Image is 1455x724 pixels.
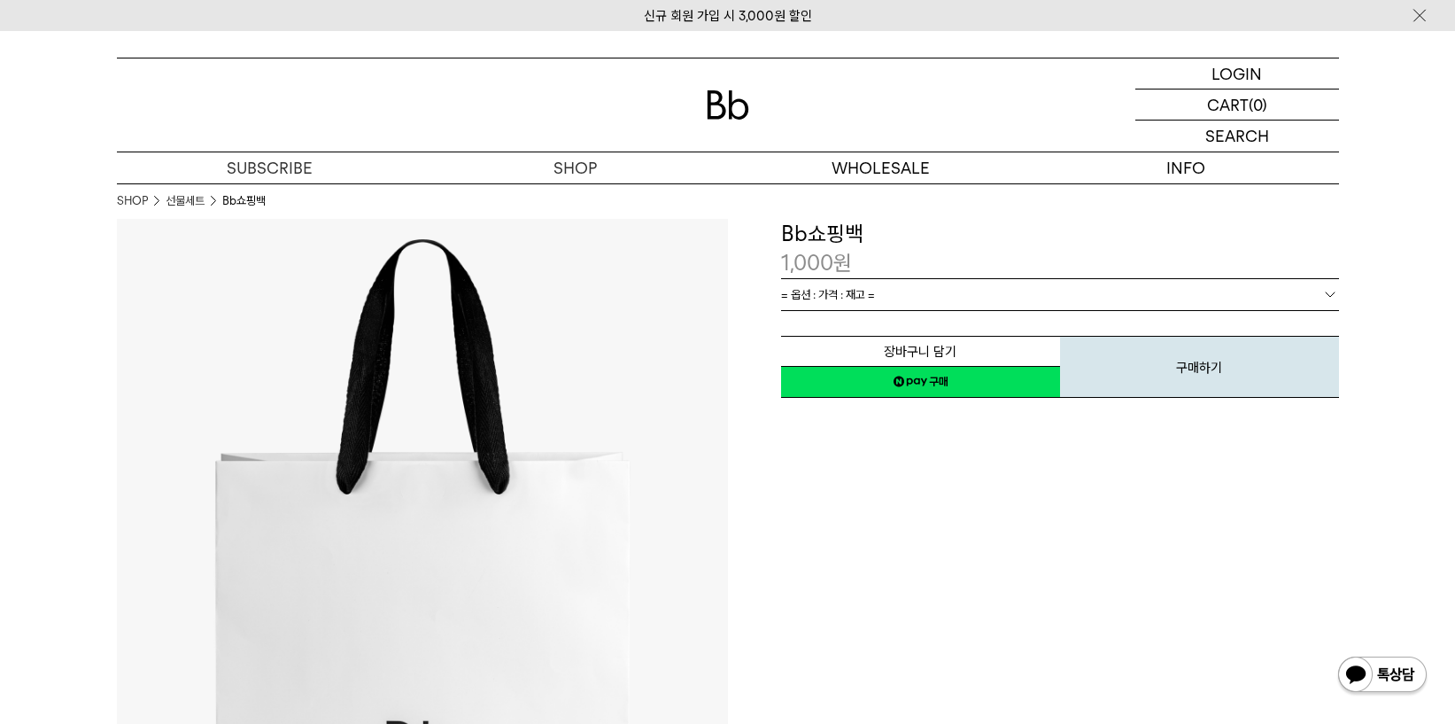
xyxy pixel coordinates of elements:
p: WHOLESALE [728,152,1033,183]
p: (0) [1249,90,1267,120]
li: Bb쇼핑백 [222,192,266,210]
p: LOGIN [1211,58,1262,89]
p: CART [1207,90,1249,120]
p: INFO [1033,152,1339,183]
img: 로고 [707,90,749,120]
a: SHOP [117,192,148,210]
img: 카카오톡 채널 1:1 채팅 버튼 [1336,655,1428,697]
a: 신규 회원 가입 시 3,000원 할인 [644,8,812,24]
a: LOGIN [1135,58,1339,90]
p: SEARCH [1205,121,1269,152]
span: 원 [833,250,852,276]
a: 새창 [781,366,1060,398]
p: 1,000 [781,248,852,278]
a: SHOP [422,152,728,183]
a: 선물세트 [166,192,205,210]
a: SUBSCRIBE [117,152,422,183]
span: = 옵션 : 가격 : 재고 = [781,279,875,310]
a: CART (0) [1135,90,1339,121]
h3: Bb쇼핑백 [781,219,1339,249]
button: 구매하기 [1060,336,1339,398]
button: 장바구니 담기 [781,336,1060,367]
